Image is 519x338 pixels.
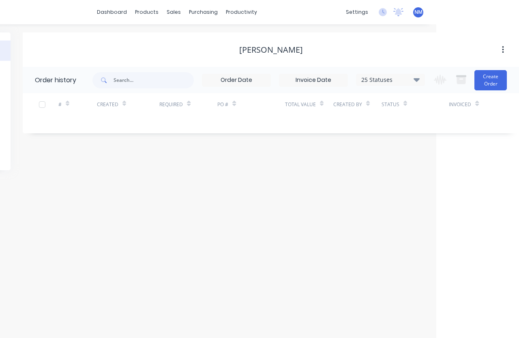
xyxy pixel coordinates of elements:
input: Search... [114,72,194,88]
div: Created [97,101,118,108]
div: Invoiced [449,93,487,116]
div: Required [159,93,217,116]
div: [PERSON_NAME] [239,45,303,55]
button: Create Order [474,70,507,90]
div: Total Value [285,101,316,108]
input: Invoice Date [279,74,347,86]
div: Created [97,93,160,116]
div: Status [382,101,399,108]
div: settings [342,6,372,18]
div: Created By [333,93,382,116]
div: purchasing [185,6,222,18]
div: productivity [222,6,261,18]
a: dashboard [93,6,131,18]
div: Required [159,101,183,108]
div: sales [163,6,185,18]
div: # [58,93,97,116]
div: PO # [217,101,228,108]
div: Order history [35,75,76,85]
div: # [58,101,62,108]
input: Order Date [202,74,270,86]
div: Created By [333,101,362,108]
div: products [131,6,163,18]
div: Invoiced [449,101,471,108]
div: Status [382,93,449,116]
div: PO # [217,93,285,116]
span: NM [414,9,422,16]
div: 25 Statuses [356,75,425,84]
div: Total Value [285,93,333,116]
